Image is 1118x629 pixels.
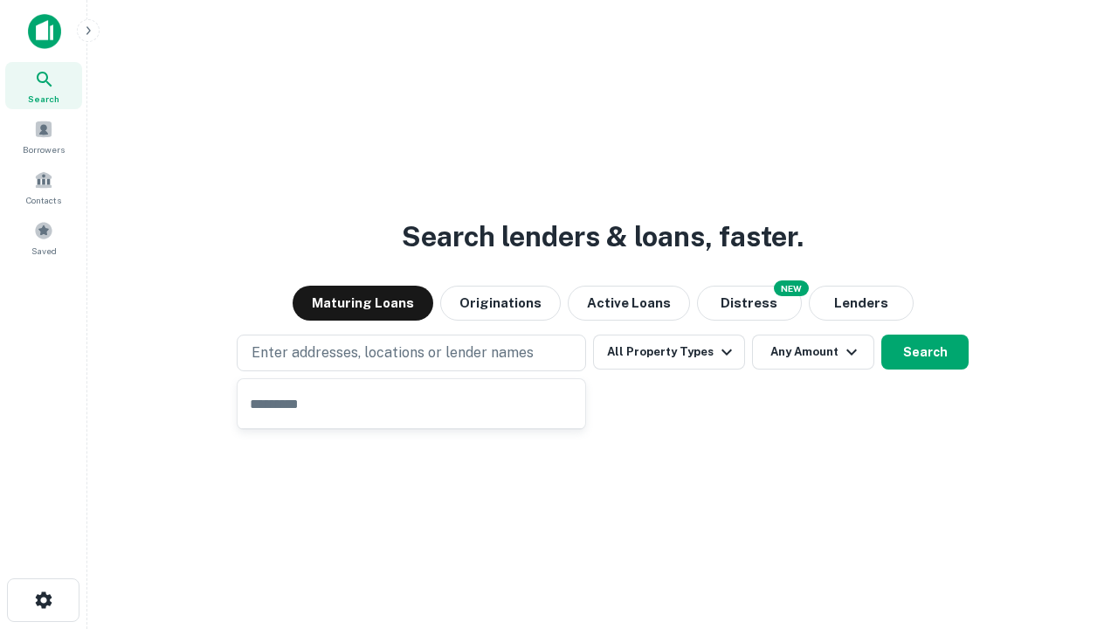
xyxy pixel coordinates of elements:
div: NEW [774,280,809,296]
button: Search [881,335,969,370]
button: Lenders [809,286,914,321]
p: Enter addresses, locations or lender names [252,342,534,363]
h3: Search lenders & loans, faster. [402,216,804,258]
a: Contacts [5,163,82,211]
a: Saved [5,214,82,261]
iframe: Chat Widget [1031,489,1118,573]
span: Contacts [26,193,61,207]
button: Any Amount [752,335,874,370]
button: Search distressed loans with lien and other non-mortgage details. [697,286,802,321]
img: capitalize-icon.png [28,14,61,49]
span: Borrowers [23,142,65,156]
button: Maturing Loans [293,286,433,321]
button: Active Loans [568,286,690,321]
span: Saved [31,244,57,258]
span: Search [28,92,59,106]
a: Borrowers [5,113,82,160]
button: All Property Types [593,335,745,370]
button: Originations [440,286,561,321]
button: Enter addresses, locations or lender names [237,335,586,371]
a: Search [5,62,82,109]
